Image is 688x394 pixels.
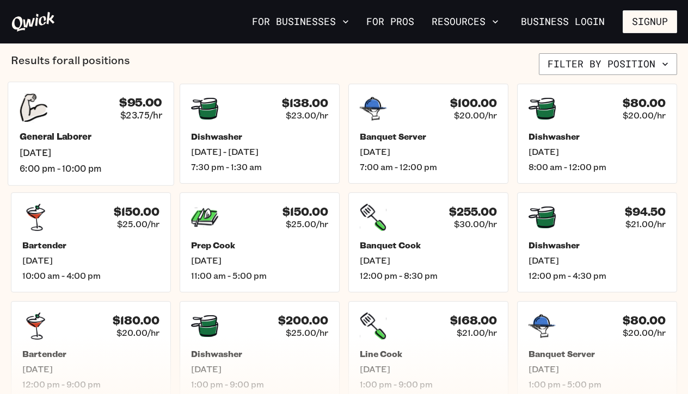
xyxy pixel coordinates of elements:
[360,131,497,142] h5: Banquet Server
[529,131,666,142] h5: Dishwasher
[11,192,171,292] a: $150.00$25.00/hrBartender[DATE]10:00 am - 4:00 pm
[362,12,419,31] a: For Pros
[360,348,497,359] h5: Line Cook
[114,205,159,218] h4: $150.00
[427,12,503,31] button: Resources
[116,327,159,338] span: $20.00/hr
[113,314,159,327] h4: $180.00
[623,10,677,33] button: Signup
[22,364,159,374] span: [DATE]
[449,205,497,218] h4: $255.00
[529,161,666,172] span: 8:00 am - 12:00 pm
[20,147,162,158] span: [DATE]
[529,379,666,390] span: 1:00 pm - 5:00 pm
[22,255,159,266] span: [DATE]
[191,379,328,390] span: 1:00 pm - 9:00 pm
[623,110,666,121] span: $20.00/hr
[517,84,677,184] a: $80.00$20.00/hrDishwasher[DATE]8:00 am - 12:00 pm
[529,255,666,266] span: [DATE]
[360,379,497,390] span: 1:00 pm - 9:00 pm
[8,82,174,185] a: $95.00$23.75/hrGeneral Laborer[DATE]6:00 pm - 10:00 pm
[191,255,328,266] span: [DATE]
[282,205,328,218] h4: $150.00
[286,327,328,338] span: $25.00/hr
[191,270,328,281] span: 11:00 am - 5:00 pm
[512,10,614,33] a: Business Login
[191,161,328,172] span: 7:30 pm - 1:30 am
[119,95,162,109] h4: $95.00
[450,96,497,110] h4: $100.00
[22,270,159,281] span: 10:00 am - 4:00 pm
[360,146,497,157] span: [DATE]
[20,131,162,142] h5: General Laborer
[529,348,666,359] h5: Banquet Server
[348,84,508,184] a: $100.00$20.00/hrBanquet Server[DATE]7:00 am - 12:00 pm
[625,218,666,229] span: $21.00/hr
[117,218,159,229] span: $25.00/hr
[529,270,666,281] span: 12:00 pm - 4:30 pm
[539,53,677,75] button: Filter by position
[529,146,666,157] span: [DATE]
[11,53,130,75] p: Results for all positions
[529,240,666,251] h5: Dishwasher
[282,96,328,110] h4: $138.00
[191,146,328,157] span: [DATE] - [DATE]
[248,12,353,31] button: For Businesses
[360,255,497,266] span: [DATE]
[286,110,328,121] span: $23.00/hr
[517,192,677,292] a: $94.50$21.00/hrDishwasher[DATE]12:00 pm - 4:30 pm
[457,327,497,338] span: $21.00/hr
[623,327,666,338] span: $20.00/hr
[22,379,159,390] span: 12:00 pm - 9:00 pm
[191,131,328,142] h5: Dishwasher
[22,348,159,359] h5: Bartender
[360,240,497,251] h5: Banquet Cook
[180,84,340,184] a: $138.00$23.00/hrDishwasher[DATE] - [DATE]7:30 pm - 1:30 am
[191,240,328,251] h5: Prep Cook
[22,240,159,251] h5: Bartender
[450,314,497,327] h4: $168.00
[286,218,328,229] span: $25.00/hr
[360,364,497,374] span: [DATE]
[454,218,497,229] span: $30.00/hr
[20,162,162,174] span: 6:00 pm - 10:00 pm
[120,109,162,121] span: $23.75/hr
[191,364,328,374] span: [DATE]
[348,192,508,292] a: $255.00$30.00/hrBanquet Cook[DATE]12:00 pm - 8:30 pm
[529,364,666,374] span: [DATE]
[360,270,497,281] span: 12:00 pm - 8:30 pm
[454,110,497,121] span: $20.00/hr
[360,161,497,172] span: 7:00 am - 12:00 pm
[625,205,666,218] h4: $94.50
[191,348,328,359] h5: Dishwasher
[278,314,328,327] h4: $200.00
[623,314,666,327] h4: $80.00
[623,96,666,110] h4: $80.00
[180,192,340,292] a: $150.00$25.00/hrPrep Cook[DATE]11:00 am - 5:00 pm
